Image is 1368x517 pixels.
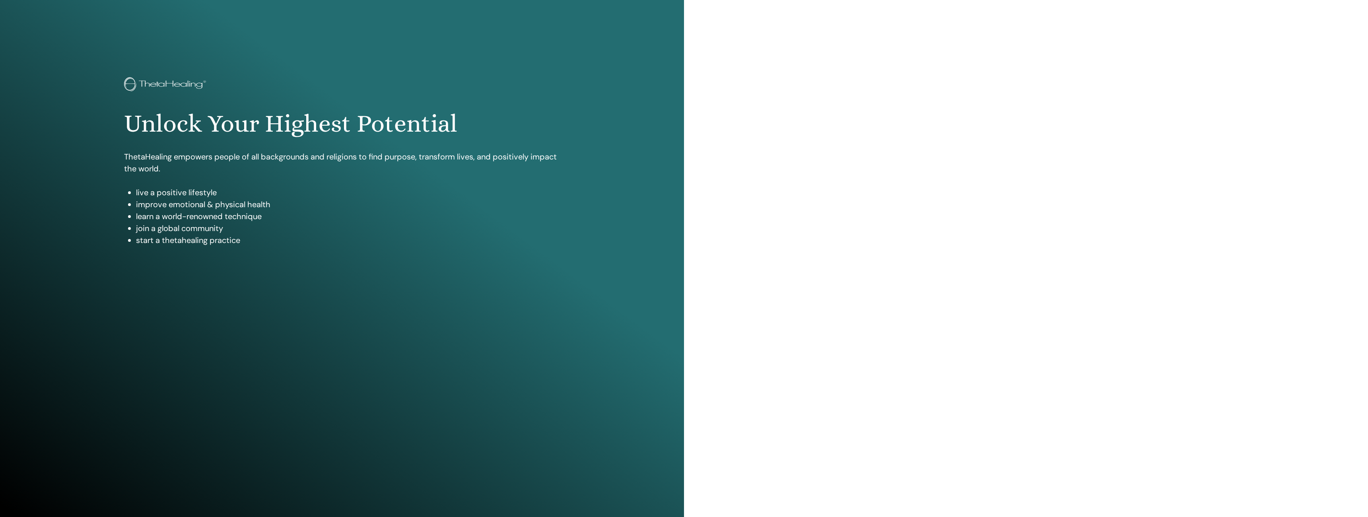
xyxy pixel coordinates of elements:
li: learn a world-renowned technique [136,210,560,222]
li: improve emotional & physical health [136,198,560,210]
p: ThetaHealing empowers people of all backgrounds and religions to find purpose, transform lives, a... [124,151,560,175]
li: start a thetahealing practice [136,234,560,246]
h1: Unlock Your Highest Potential [124,109,560,138]
li: live a positive lifestyle [136,187,560,198]
li: join a global community [136,222,560,234]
